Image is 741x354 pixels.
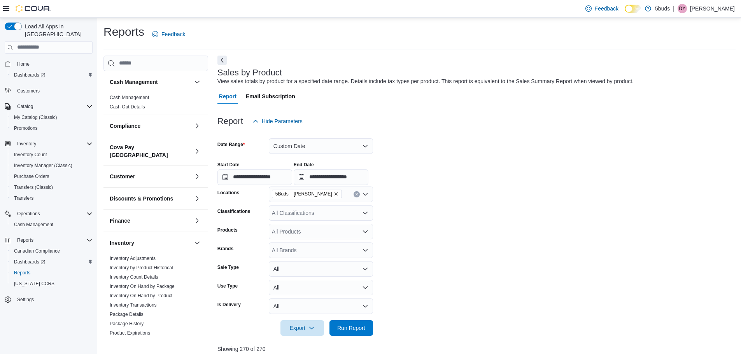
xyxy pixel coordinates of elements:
[8,256,96,267] a: Dashboards
[8,70,96,80] a: Dashboards
[110,122,191,130] button: Compliance
[11,124,41,133] a: Promotions
[217,208,251,214] label: Classifications
[14,72,45,78] span: Dashboards
[14,221,53,228] span: Cash Management
[2,294,96,305] button: Settings
[14,102,93,111] span: Catalog
[17,296,34,303] span: Settings
[269,261,373,277] button: All
[110,302,157,308] a: Inventory Transactions
[110,143,191,159] h3: Cova Pay [GEOGRAPHIC_DATA]
[110,78,158,86] h3: Cash Management
[11,268,93,277] span: Reports
[193,77,202,87] button: Cash Management
[110,265,173,270] a: Inventory by Product Historical
[110,311,144,317] span: Package Details
[11,268,33,277] a: Reports
[217,302,241,308] label: Is Delivery
[110,217,130,225] h3: Finance
[8,267,96,278] button: Reports
[217,162,240,168] label: Start Date
[110,173,135,180] h3: Customer
[14,270,30,276] span: Reports
[110,321,144,326] a: Package History
[217,77,634,85] div: View sales totals by product for a specified date range. Details include tax types per product. T...
[110,239,134,247] h3: Inventory
[14,248,60,254] span: Canadian Compliance
[110,95,149,100] a: Cash Management
[17,237,33,243] span: Reports
[110,78,191,86] button: Cash Management
[2,138,96,149] button: Inventory
[294,162,314,168] label: End Date
[17,141,36,147] span: Inventory
[362,210,368,216] button: Open list of options
[11,70,48,80] a: Dashboards
[14,162,72,169] span: Inventory Manager (Classic)
[11,183,56,192] a: Transfers (Classic)
[2,58,96,70] button: Home
[14,259,45,265] span: Dashboards
[14,152,47,158] span: Inventory Count
[217,169,292,185] input: Press the down key to open a popover containing a calendar.
[8,246,96,256] button: Canadian Compliance
[110,195,191,202] button: Discounts & Promotions
[11,279,93,288] span: Washington CCRS
[8,193,96,204] button: Transfers
[595,5,618,12] span: Feedback
[362,228,368,235] button: Open list of options
[678,4,687,13] div: Danielle Young
[11,194,93,203] span: Transfers
[2,101,96,112] button: Catalog
[249,113,306,129] button: Hide Parameters
[11,194,37,203] a: Transfers
[14,114,57,120] span: My Catalog (Classic)
[11,172,53,181] a: Purchase Orders
[103,24,144,40] h1: Reports
[14,209,43,218] button: Operations
[14,102,36,111] button: Catalog
[103,93,208,115] div: Cash Management
[110,217,191,225] button: Finance
[2,208,96,219] button: Operations
[269,280,373,295] button: All
[362,191,368,197] button: Open list of options
[8,182,96,193] button: Transfers (Classic)
[193,172,202,181] button: Customer
[17,103,33,110] span: Catalog
[11,124,93,133] span: Promotions
[110,330,150,336] a: Product Expirations
[8,149,96,160] button: Inventory Count
[2,85,96,96] button: Customers
[11,150,50,159] a: Inventory Count
[110,312,144,317] a: Package Details
[17,88,40,94] span: Customers
[110,293,172,298] a: Inventory On Hand by Product
[272,190,342,198] span: 5Buds – Warman
[110,284,175,289] a: Inventory On Hand by Package
[14,59,93,69] span: Home
[17,61,30,67] span: Home
[625,5,641,13] input: Dark Mode
[110,283,175,289] span: Inventory On Hand by Package
[193,121,202,131] button: Compliance
[16,5,51,12] img: Cova
[14,59,33,69] a: Home
[217,246,233,252] label: Brands
[14,86,43,96] a: Customers
[110,104,145,110] span: Cash Out Details
[217,141,245,148] label: Date Range
[8,171,96,182] button: Purchase Orders
[161,30,185,38] span: Feedback
[14,86,93,96] span: Customers
[14,235,37,245] button: Reports
[11,220,93,229] span: Cash Management
[149,26,188,42] a: Feedback
[217,264,239,270] label: Sale Type
[110,239,191,247] button: Inventory
[334,192,338,196] button: Remove 5Buds – Warman from selection in this group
